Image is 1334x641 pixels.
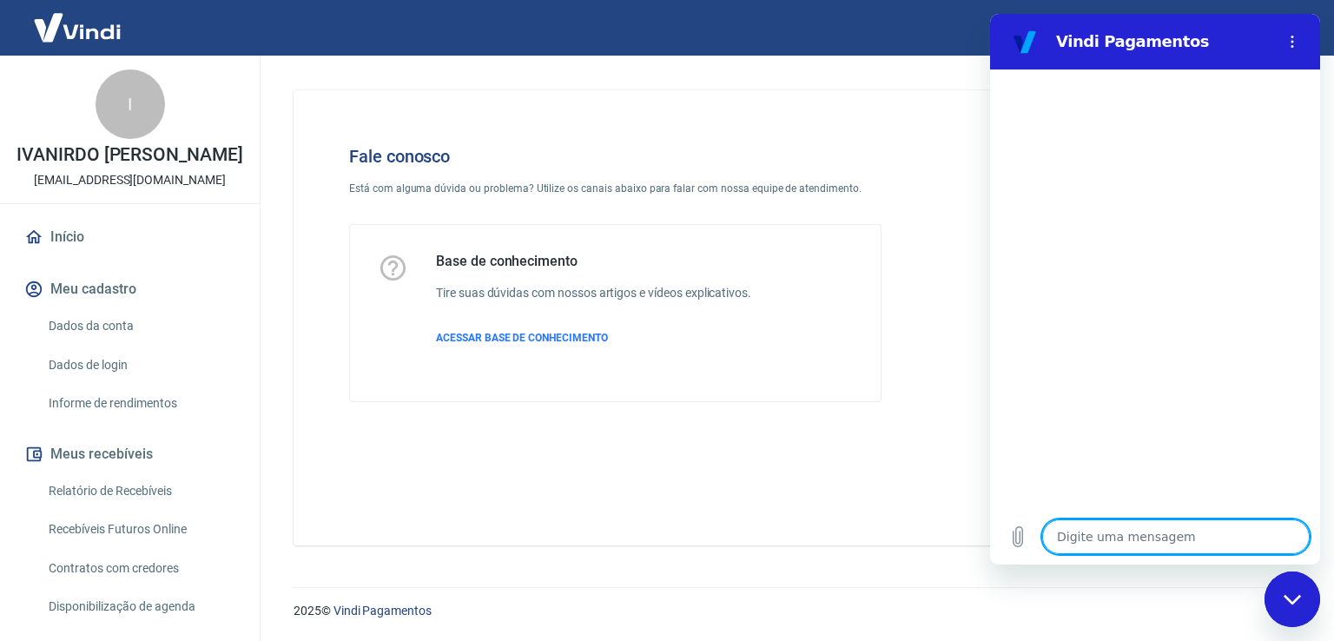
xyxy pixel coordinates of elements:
a: Dados da conta [42,308,239,344]
span: ACESSAR BASE DE CONHECIMENTO [436,332,608,344]
a: Relatório de Recebíveis [42,473,239,509]
a: Vindi Pagamentos [333,604,432,618]
p: Está com alguma dúvida ou problema? Utilize os canais abaixo para falar com nossa equipe de atend... [349,181,882,196]
a: Informe de rendimentos [42,386,239,421]
iframe: Botão para abrir a janela de mensagens, conversa em andamento [1265,572,1320,627]
a: Contratos com credores [42,551,239,586]
a: ACESSAR BASE DE CONHECIMENTO [436,330,751,346]
img: Fale conosco [955,118,1219,350]
button: Meu cadastro [21,270,239,308]
p: 2025 © [294,602,1292,620]
h5: Base de conhecimento [436,253,751,270]
h6: Tire suas dúvidas com nossos artigos e vídeos explicativos. [436,284,751,302]
div: I [96,69,165,139]
button: Meus recebíveis [21,435,239,473]
a: Disponibilização de agenda [42,589,239,624]
a: Início [21,218,239,256]
p: [EMAIL_ADDRESS][DOMAIN_NAME] [34,171,226,189]
p: IVANIRDO [PERSON_NAME] [17,146,243,164]
iframe: Janela de mensagens [990,14,1320,565]
button: Sair [1251,12,1313,44]
a: Recebíveis Futuros Online [42,512,239,547]
h4: Fale conosco [349,146,882,167]
a: Dados de login [42,347,239,383]
img: Vindi [21,1,134,54]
